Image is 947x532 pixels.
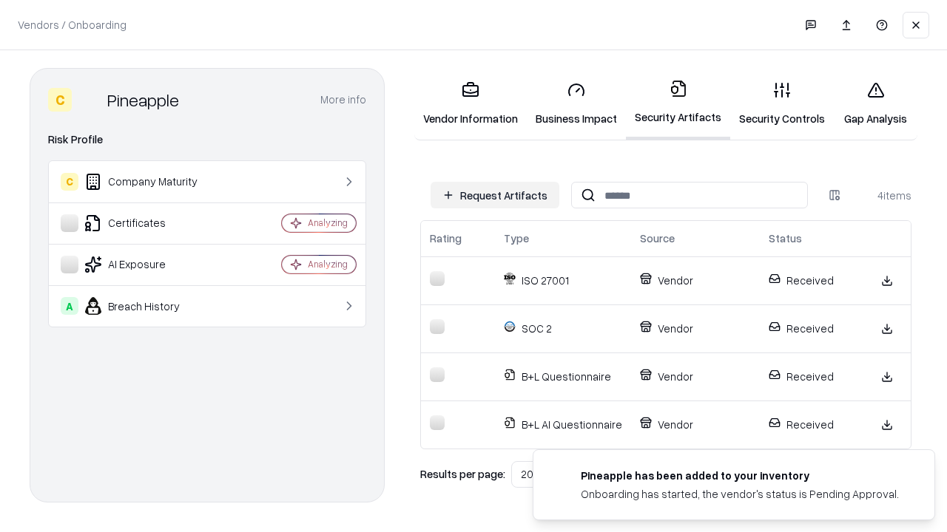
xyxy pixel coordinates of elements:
[504,369,622,384] p: B+L Questionnaire
[769,231,802,246] div: Status
[640,369,751,384] p: Vendor
[308,258,348,270] div: Analyzing
[640,321,751,336] p: Vendor
[504,231,529,246] div: Type
[551,468,569,485] img: pineappleenergy.com
[18,17,127,33] p: Vendors / Onboarding
[61,297,78,315] div: A
[308,216,348,229] div: Analyzing
[769,273,855,288] p: Received
[581,468,899,483] div: Pineapple has been added to your inventory
[61,173,237,191] div: Company Maturity
[769,321,855,336] p: Received
[640,417,751,432] p: Vendor
[769,369,855,384] p: Received
[730,69,834,138] a: Security Controls
[581,486,899,502] div: Onboarding has started, the vendor's status is Pending Approval.
[640,231,675,246] div: Source
[769,417,855,432] p: Received
[48,131,366,149] div: Risk Profile
[61,256,237,273] div: AI Exposure
[834,69,917,138] a: Gap Analysis
[61,214,237,232] div: Certificates
[504,417,622,432] p: B+L AI Questionnaire
[61,297,237,315] div: Breach History
[430,231,462,246] div: Rating
[48,88,72,112] div: C
[640,273,751,288] p: Vendor
[626,68,730,140] a: Security Artifacts
[504,321,622,336] p: SOC 2
[78,88,101,112] img: Pineapple
[504,273,622,288] p: ISO 27001
[852,188,911,203] div: 4 items
[527,69,626,138] a: Business Impact
[320,86,366,113] button: More info
[414,69,527,138] a: Vendor Information
[420,466,505,482] p: Results per page:
[431,182,559,208] button: Request Artifacts
[61,173,78,191] div: C
[107,88,179,112] div: Pineapple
